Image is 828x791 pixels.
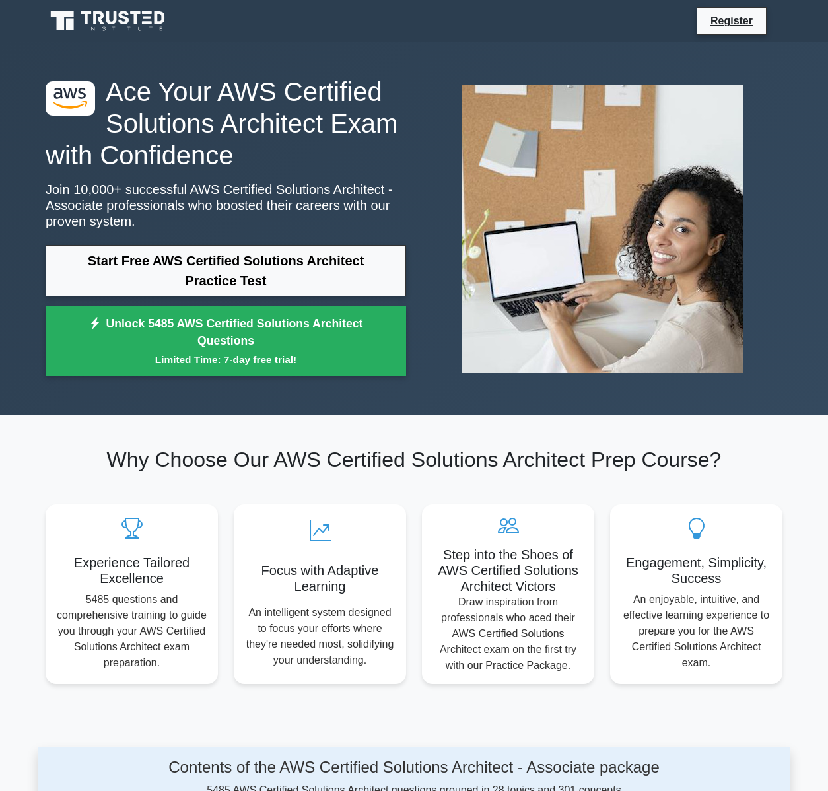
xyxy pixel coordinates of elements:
[432,547,584,594] h5: Step into the Shoes of AWS Certified Solutions Architect Victors
[148,758,681,777] h4: Contents of the AWS Certified Solutions Architect - Associate package
[244,605,396,668] p: An intelligent system designed to focus your efforts where they're needed most, solidifying your ...
[46,182,406,229] p: Join 10,000+ successful AWS Certified Solutions Architect - Associate professionals who boosted t...
[244,563,396,594] h5: Focus with Adaptive Learning
[46,76,406,171] h1: Ace Your AWS Certified Solutions Architect Exam with Confidence
[432,594,584,673] p: Draw inspiration from professionals who aced their AWS Certified Solutions Architect exam on the ...
[703,13,761,29] a: Register
[46,245,406,296] a: Start Free AWS Certified Solutions Architect Practice Test
[621,555,772,586] h5: Engagement, Simplicity, Success
[56,555,207,586] h5: Experience Tailored Excellence
[56,592,207,671] p: 5485 questions and comprehensive training to guide you through your AWS Certified Solutions Archi...
[62,352,390,367] small: Limited Time: 7-day free trial!
[46,447,782,472] h2: Why Choose Our AWS Certified Solutions Architect Prep Course?
[46,306,406,376] a: Unlock 5485 AWS Certified Solutions Architect QuestionsLimited Time: 7-day free trial!
[621,592,772,671] p: An enjoyable, intuitive, and effective learning experience to prepare you for the AWS Certified S...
